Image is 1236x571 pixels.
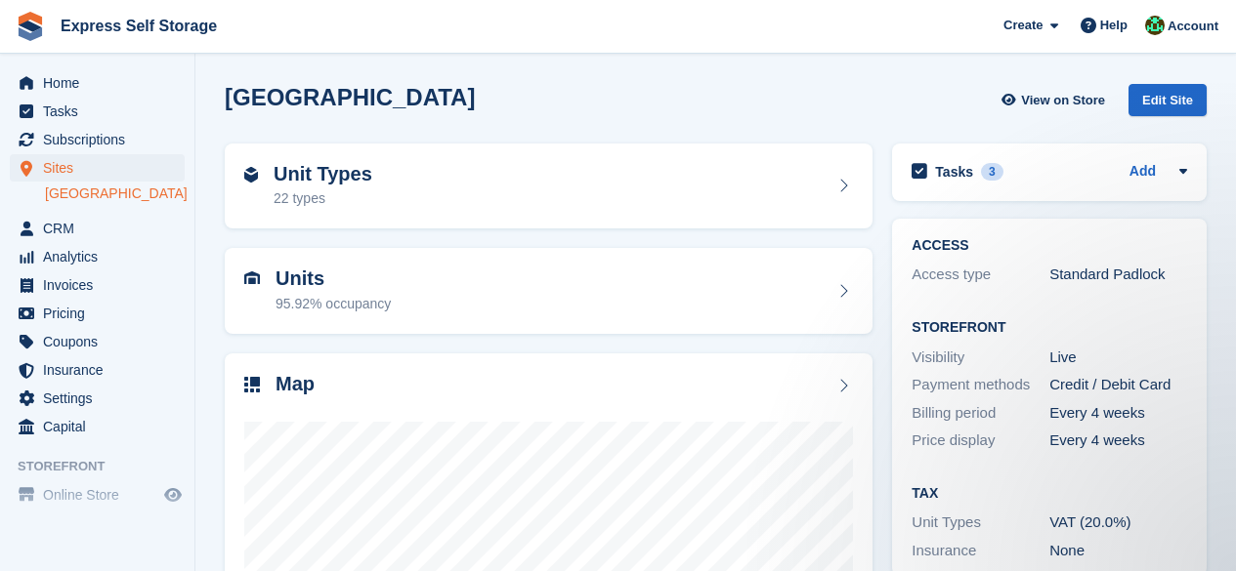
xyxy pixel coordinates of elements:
a: menu [10,126,185,153]
div: Visibility [912,347,1049,369]
a: menu [10,69,185,97]
h2: Tax [912,486,1187,502]
h2: Units [276,267,391,290]
div: Payment methods [912,374,1049,396]
span: Subscriptions [43,126,160,153]
span: Capital [43,413,160,440]
a: Preview store [161,483,185,507]
a: menu [10,385,185,412]
h2: ACCESS [912,238,1187,254]
div: Credit / Debit Card [1049,374,1187,396]
span: Tasks [43,98,160,125]
div: None [1049,540,1187,562]
div: Access type [912,264,1049,286]
img: map-icn-33ee37083ee616e46c38cad1a60f524a97daa1e2b2c8c0bc3eb3415660979fc1.svg [244,377,260,392]
span: Help [1100,16,1128,35]
span: CRM [43,215,160,242]
a: View on Store [999,84,1113,116]
div: Standard Padlock [1049,264,1187,286]
div: Billing period [912,402,1049,425]
div: Every 4 weeks [1049,429,1187,452]
a: Express Self Storage [53,10,225,42]
div: Price display [912,429,1049,452]
img: unit-icn-7be61d7bf1b0ce9d3e12c5938cc71ed9869f7b940bace4675aadf7bd6d80202e.svg [244,271,260,285]
a: menu [10,356,185,384]
a: menu [10,98,185,125]
h2: Map [276,373,315,395]
a: [GEOGRAPHIC_DATA] [45,184,185,203]
h2: Storefront [912,320,1187,336]
div: Every 4 weeks [1049,402,1187,425]
div: Insurance [912,540,1049,562]
a: Units 95.92% occupancy [225,248,873,334]
div: Edit Site [1129,84,1207,116]
span: Analytics [43,243,160,270]
div: Unit Types [912,511,1049,534]
a: menu [10,243,185,270]
span: Settings [43,385,160,412]
span: Storefront [18,457,194,476]
img: unit-type-icn-2b2737a686de81e16bb02015468b77c625bbabd49415b5ef34ead5e3b44a266d.svg [244,167,258,183]
a: menu [10,413,185,440]
a: menu [10,154,185,182]
span: Online Store [43,481,160,509]
a: menu [10,481,185,509]
div: 95.92% occupancy [276,294,391,314]
span: Invoices [43,271,160,299]
h2: Unit Types [274,163,372,185]
img: Shakiyra Davis [1145,16,1165,35]
img: stora-icon-8386f47178a22dfd0bd8f6a31ec36ba5ce8667c1dd55bd0f319d3a0aa187defe.svg [16,12,45,41]
span: Create [1003,16,1043,35]
div: Live [1049,347,1187,369]
a: menu [10,271,185,299]
a: Add [1129,161,1156,184]
span: Home [43,69,160,97]
a: menu [10,328,185,355]
a: Edit Site [1129,84,1207,124]
a: Unit Types 22 types [225,143,873,229]
div: 22 types [274,188,372,209]
div: 3 [981,163,1003,181]
span: Sites [43,154,160,182]
div: VAT (20.0%) [1049,511,1187,534]
span: Coupons [43,328,160,355]
span: View on Store [1021,91,1105,110]
span: Pricing [43,300,160,327]
h2: [GEOGRAPHIC_DATA] [225,84,475,110]
span: Insurance [43,356,160,384]
h2: Tasks [935,163,973,181]
a: menu [10,215,185,242]
span: Account [1168,17,1218,36]
a: menu [10,300,185,327]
